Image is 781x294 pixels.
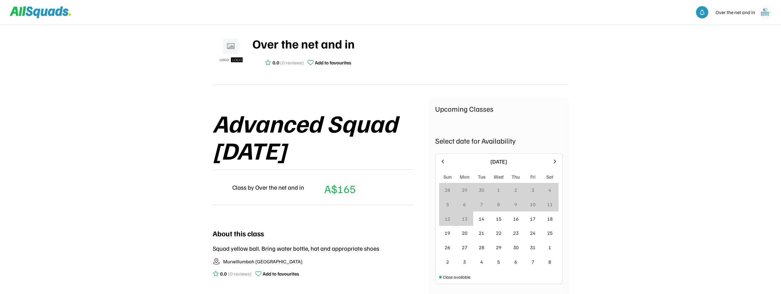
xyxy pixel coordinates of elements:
[496,229,501,237] div: 22
[547,201,553,208] div: 11
[253,34,569,53] div: Over the net and in
[478,173,485,180] div: Tue
[494,173,504,180] div: Wed
[213,228,264,239] div: About this class
[547,215,553,222] div: 18
[463,258,466,265] div: 3
[530,229,535,237] div: 24
[443,274,470,280] div: Class available
[530,215,535,222] div: 17
[445,229,450,237] div: 19
[445,215,450,222] div: 12
[460,173,470,180] div: Mon
[497,186,500,194] div: 1
[445,244,450,251] div: 26
[324,180,356,197] div: A$165
[546,173,553,180] div: Sat
[480,201,483,208] div: 7
[497,201,500,208] div: 8
[480,258,483,265] div: 4
[497,258,500,265] div: 5
[228,270,252,277] div: (0 reviews)
[445,186,450,194] div: 28
[513,215,519,222] div: 16
[443,173,452,180] div: Sun
[450,157,548,166] div: [DATE]
[223,258,303,265] div: Murwillumbah [GEOGRAPHIC_DATA]
[263,270,299,277] div: Add to favourites
[530,201,535,208] div: 10
[699,9,705,15] img: bell-03%20%281%29.svg
[514,201,517,208] div: 9
[514,186,517,194] div: 2
[532,186,534,194] div: 3
[512,173,520,180] div: Thu
[462,229,467,237] div: 20
[759,6,771,18] img: 1000005499.png
[513,244,519,251] div: 30
[716,9,755,16] div: Over the net and in
[479,215,484,222] div: 14
[530,244,535,251] div: 31
[462,186,467,194] div: 29
[496,215,501,222] div: 15
[220,270,227,277] div: 0.0
[513,229,519,237] div: 23
[479,186,484,194] div: 30
[463,201,466,208] div: 6
[435,103,563,114] div: Upcoming Classes
[213,180,227,195] img: yH5BAEAAAAALAAAAAABAAEAAAIBRAA7
[548,244,551,251] div: 1
[280,59,304,66] div: (0 reviews)
[532,258,534,265] div: 7
[213,109,429,163] div: Advanced Squad [DATE]
[514,258,517,265] div: 6
[479,244,484,251] div: 28
[213,244,379,253] div: Squad yellow ball. Bring water bottle, hat and appropriate shoes
[530,173,535,180] div: Fri
[547,229,553,237] div: 25
[435,135,563,146] div: Select date for Availability
[496,244,501,251] div: 29
[548,258,551,265] div: 8
[315,59,351,66] div: Add to favourites
[548,186,551,194] div: 4
[446,201,449,208] div: 5
[462,215,467,222] div: 13
[479,229,484,237] div: 21
[232,183,304,192] div: Class by Over the net and in
[216,36,246,67] img: ui-kit-placeholders-product-5_1200x.webp
[446,258,449,265] div: 2
[273,59,279,66] div: 0.0
[462,244,467,251] div: 27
